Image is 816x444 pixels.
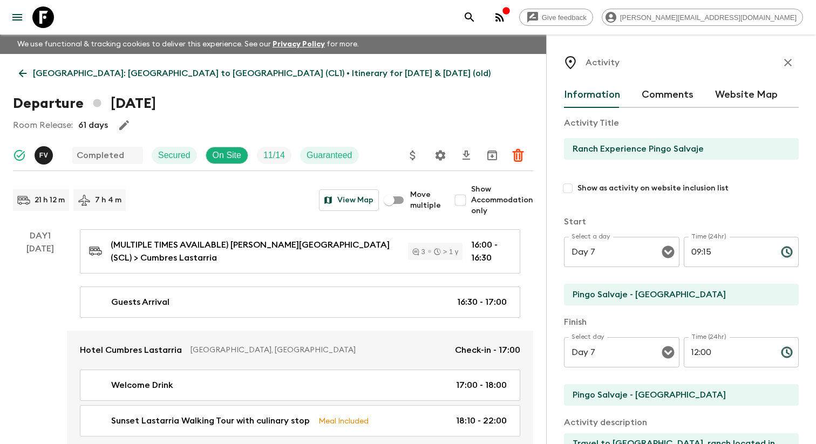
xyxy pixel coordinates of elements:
[776,241,798,263] button: Choose time, selected time is 9:15 AM
[536,13,593,22] span: Give feedback
[684,237,772,267] input: hh:mm
[111,414,310,427] p: Sunset Lastarria Walking Tour with culinary stop
[77,149,124,162] p: Completed
[471,238,507,264] p: 16:00 - 16:30
[158,149,191,162] p: Secured
[507,145,529,166] button: Delete
[564,138,790,160] input: E.g Hozuagawa boat tour
[80,405,520,436] a: Sunset Lastarria Walking Tour with culinary stopMeal Included18:10 - 22:00
[564,82,620,108] button: Information
[642,82,693,108] button: Comments
[35,149,55,158] span: Francisco Valero
[206,147,248,164] div: On Site
[307,149,352,162] p: Guaranteed
[80,370,520,401] a: Welcome Drink17:00 - 18:00
[434,248,459,255] div: > 1 y
[572,232,610,241] label: Select a day
[33,67,491,80] p: [GEOGRAPHIC_DATA]: [GEOGRAPHIC_DATA] to [GEOGRAPHIC_DATA] (CL1) • Itinerary for [DATE] & [DATE] (...
[430,145,451,166] button: Settings
[80,344,182,357] p: Hotel Cumbres Lastarria
[564,117,799,129] p: Activity Title
[95,195,121,206] p: 7 h 4 m
[257,147,291,164] div: Trip Fill
[80,286,520,318] a: Guests Arrival16:30 - 17:00
[263,149,285,162] p: 11 / 14
[456,379,507,392] p: 17:00 - 18:00
[614,13,803,22] span: [PERSON_NAME][EMAIL_ADDRESS][DOMAIN_NAME]
[459,6,480,28] button: search adventures
[13,229,67,242] p: Day 1
[13,35,363,54] p: We use functional & tracking cookies to deliver this experience. See our for more.
[80,229,520,274] a: (MULTIPLE TIMES AVAILABLE) [PERSON_NAME][GEOGRAPHIC_DATA] (SCL) > Cumbres Lastarria3> 1 y16:00 - ...
[152,147,197,164] div: Secured
[111,238,391,264] p: (MULTIPLE TIMES AVAILABLE) [PERSON_NAME][GEOGRAPHIC_DATA] (SCL) > Cumbres Lastarria
[67,331,533,370] a: Hotel Cumbres Lastarria[GEOGRAPHIC_DATA], [GEOGRAPHIC_DATA]Check-in - 17:00
[318,415,369,427] p: Meal Included
[577,183,729,194] span: Show as activity on website inclusion list
[715,82,778,108] button: Website Map
[319,189,379,211] button: View Map
[661,345,676,360] button: Open
[402,145,424,166] button: Update Price, Early Bird Discount and Costs
[35,195,65,206] p: 21 h 12 m
[13,63,497,84] a: [GEOGRAPHIC_DATA]: [GEOGRAPHIC_DATA] to [GEOGRAPHIC_DATA] (CL1) • Itinerary for [DATE] & [DATE] (...
[661,244,676,259] button: Open
[111,379,173,392] p: Welcome Drink
[6,6,28,28] button: menu
[564,215,799,228] p: Start
[191,345,446,356] p: [GEOGRAPHIC_DATA], [GEOGRAPHIC_DATA]
[564,284,790,305] input: Start Location
[412,248,425,255] div: 3
[564,416,799,429] p: Activity description
[273,40,325,48] a: Privacy Policy
[481,145,503,166] button: Archive (Completed, Cancelled or Unsynced Departures only)
[691,332,726,341] label: Time (24hr)
[13,119,73,132] p: Room Release:
[13,149,26,162] svg: Synced Successfully
[78,119,108,132] p: 61 days
[111,296,169,309] p: Guests Arrival
[13,93,156,114] h1: Departure [DATE]
[455,344,520,357] p: Check-in - 17:00
[457,296,507,309] p: 16:30 - 17:00
[564,384,790,406] input: End Location (leave blank if same as Start)
[471,184,533,216] span: Show Accommodation only
[691,232,726,241] label: Time (24hr)
[684,337,772,367] input: hh:mm
[456,414,507,427] p: 18:10 - 22:00
[602,9,803,26] div: [PERSON_NAME][EMAIL_ADDRESS][DOMAIN_NAME]
[586,56,620,69] p: Activity
[455,145,477,166] button: Download CSV
[564,316,799,329] p: Finish
[572,332,604,341] label: Select day
[213,149,241,162] p: On Site
[410,189,441,211] span: Move multiple
[519,9,593,26] a: Give feedback
[776,341,798,363] button: Choose time, selected time is 12:00 PM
